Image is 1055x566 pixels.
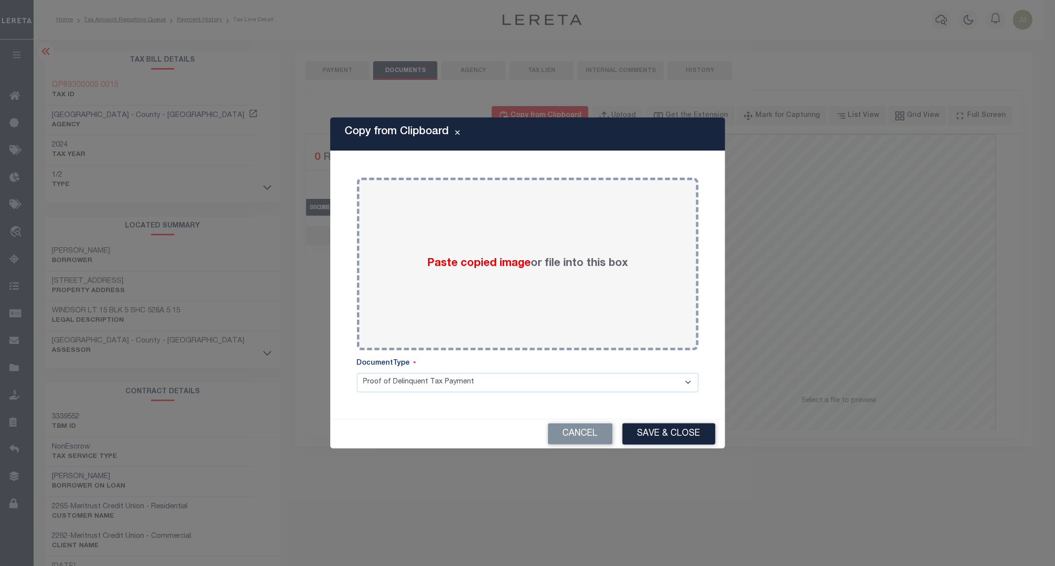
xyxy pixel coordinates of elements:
[345,125,449,138] h5: Copy from Clipboard
[427,258,531,269] span: Paste copied image
[548,423,613,445] button: Cancel
[427,256,628,272] label: or file into this box
[357,358,416,369] label: DocumentType
[449,128,467,140] button: Close
[623,423,715,445] button: Save & Close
